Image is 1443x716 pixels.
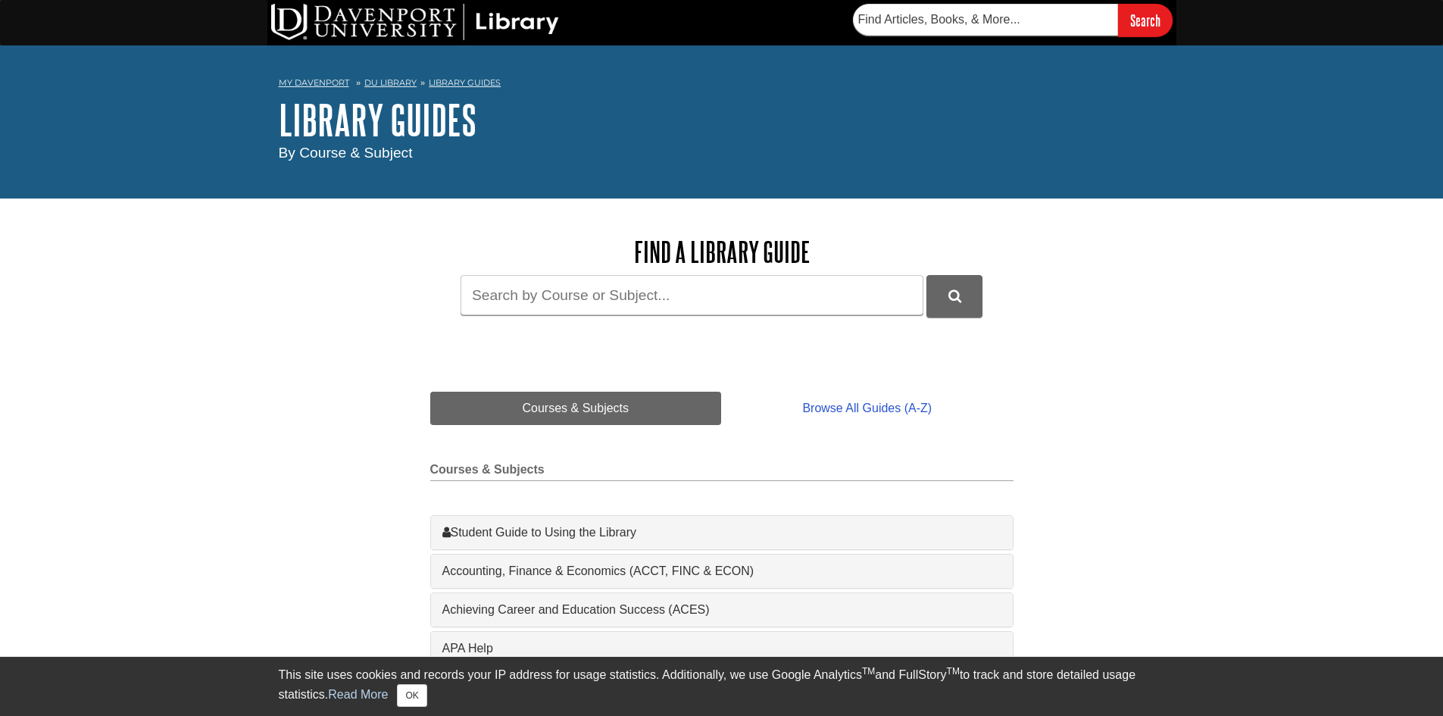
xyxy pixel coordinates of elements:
[862,666,875,677] sup: TM
[430,236,1014,267] h2: Find a Library Guide
[442,639,1001,658] a: APA Help
[271,4,559,40] img: DU Library
[397,684,426,707] button: Close
[948,289,961,303] i: Search Library Guides
[430,392,722,425] a: Courses & Subjects
[429,77,501,88] a: Library Guides
[279,97,1165,142] h1: Library Guides
[364,77,417,88] a: DU Library
[853,4,1173,36] form: Searches DU Library's articles, books, and more
[279,142,1165,164] div: By Course & Subject
[279,77,349,89] a: My Davenport
[442,562,1001,580] a: Accounting, Finance & Economics (ACCT, FINC & ECON)
[947,666,960,677] sup: TM
[328,688,388,701] a: Read More
[442,601,1001,619] a: Achieving Career and Education Success (ACES)
[853,4,1118,36] input: Find Articles, Books, & More...
[442,524,1001,542] a: Student Guide to Using the Library
[1118,4,1173,36] input: Search
[279,73,1165,97] nav: breadcrumb
[430,463,1014,481] h2: Courses & Subjects
[461,275,923,315] input: Search by Course or Subject...
[279,666,1165,707] div: This site uses cookies and records your IP address for usage statistics. Additionally, we use Goo...
[721,392,1013,425] a: Browse All Guides (A-Z)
